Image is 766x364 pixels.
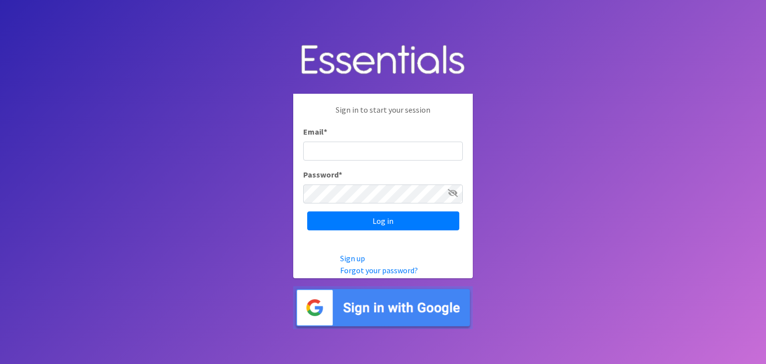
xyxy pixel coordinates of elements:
abbr: required [339,170,342,180]
label: Password [303,169,342,181]
img: Human Essentials [293,35,473,86]
label: Email [303,126,327,138]
img: Sign in with Google [293,286,473,330]
p: Sign in to start your session [303,104,463,126]
a: Forgot your password? [340,265,418,275]
a: Sign up [340,253,365,263]
input: Log in [307,211,459,230]
abbr: required [324,127,327,137]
